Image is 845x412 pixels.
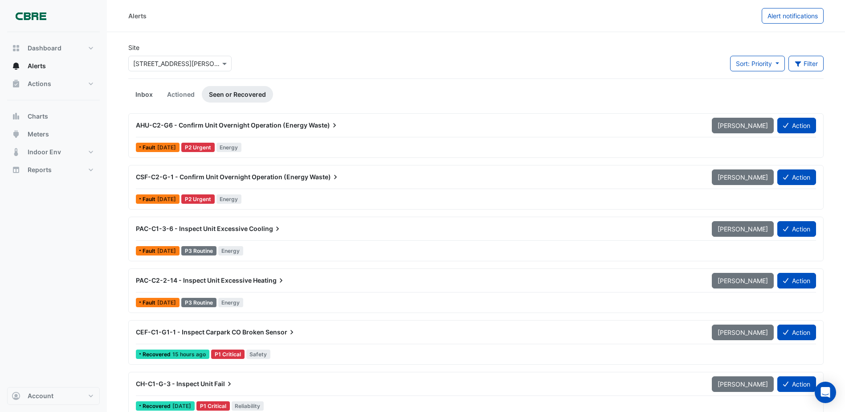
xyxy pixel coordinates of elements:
span: AHU-C2-G6 - Confirm Unit Overnight Operation (Energy [136,121,307,129]
span: Actions [28,79,51,88]
div: P2 Urgent [181,143,215,152]
button: Filter [788,56,824,71]
span: [PERSON_NAME] [718,122,768,129]
span: Alerts [28,62,46,70]
span: [PERSON_NAME] [718,380,768,388]
app-icon: Charts [12,112,20,121]
button: [PERSON_NAME] [712,376,774,392]
span: Tue 16-Sep-2025 17:00 AEST [172,403,191,409]
span: Thu 12-Jun-2025 10:00 AEST [157,247,176,254]
button: Action [777,118,816,133]
button: Action [777,376,816,392]
button: Sort: Priority [730,56,785,71]
span: Meters [28,130,49,139]
span: Recovered [143,352,172,357]
span: CH-C1-G-3 - Inspect Unit [136,380,213,387]
div: Alerts [128,11,147,21]
span: Recovered [143,404,172,409]
button: Action [777,221,816,237]
button: [PERSON_NAME] [712,118,774,133]
span: Alert notifications [767,12,818,20]
button: Dashboard [7,39,100,57]
span: Cooling [249,224,282,233]
span: Fri 14-Feb-2025 07:15 AEDT [157,299,176,306]
span: Heating [253,276,286,285]
span: Energy [218,246,244,255]
span: Sensor [265,328,296,337]
button: Action [777,325,816,340]
div: P3 Routine [181,298,216,307]
app-icon: Dashboard [12,44,20,53]
span: Sort: Priority [736,60,772,67]
button: Charts [7,107,100,125]
button: Indoor Env [7,143,100,161]
button: Action [777,169,816,185]
span: Dashboard [28,44,61,53]
span: Fri 15-Nov-2024 21:00 AEDT [157,196,176,202]
button: [PERSON_NAME] [712,169,774,185]
app-icon: Indoor Env [12,148,20,157]
div: P1 Critical [211,350,245,359]
div: Open Intercom Messenger [815,382,836,403]
div: P1 Critical [196,401,230,411]
app-icon: Actions [12,79,20,88]
button: Meters [7,125,100,143]
span: Indoor Env [28,148,61,157]
span: Fault [143,197,157,202]
button: Reports [7,161,100,179]
button: Alerts [7,57,100,75]
a: Seen or Recovered [202,86,273,103]
span: [PERSON_NAME] [718,329,768,336]
span: Energy [218,298,244,307]
span: Fri 15-Nov-2024 21:00 AEDT [157,144,176,151]
button: Actions [7,75,100,93]
span: [PERSON_NAME] [718,277,768,284]
button: Account [7,387,100,405]
button: [PERSON_NAME] [712,325,774,340]
span: CSF-C2-G-1 - Confirm Unit Overnight Operation (Energy [136,173,308,181]
span: Tue 23-Sep-2025 18:00 AEST [172,351,206,358]
div: P2 Urgent [181,194,215,204]
button: Action [777,273,816,288]
span: Account [28,391,53,400]
a: Inbox [128,86,160,103]
app-icon: Reports [12,165,20,174]
app-icon: Meters [12,130,20,139]
span: Reports [28,165,52,174]
span: Fail [214,379,234,388]
span: CEF-C1-G1-1 - Inspect Carpark CO Broken [136,328,264,336]
span: Fault [143,248,157,254]
span: PAC-C2-2-14 - Inspect Unit Excessive [136,276,252,284]
span: Charts [28,112,48,121]
div: P3 Routine [181,246,216,255]
a: Actioned [160,86,202,103]
span: Reliability [232,401,264,411]
span: Waste) [309,121,339,130]
label: Site [128,43,139,52]
button: [PERSON_NAME] [712,273,774,288]
app-icon: Alerts [12,62,20,70]
span: Energy [216,194,242,204]
span: Waste) [310,173,340,181]
span: [PERSON_NAME] [718,225,768,233]
img: Company Logo [11,7,51,25]
span: Safety [246,350,271,359]
span: Energy [216,143,242,152]
button: [PERSON_NAME] [712,221,774,237]
button: Alert notifications [762,8,824,24]
span: [PERSON_NAME] [718,173,768,181]
span: PAC-C1-3-6 - Inspect Unit Excessive [136,225,248,232]
span: Fault [143,300,157,305]
span: Fault [143,145,157,150]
